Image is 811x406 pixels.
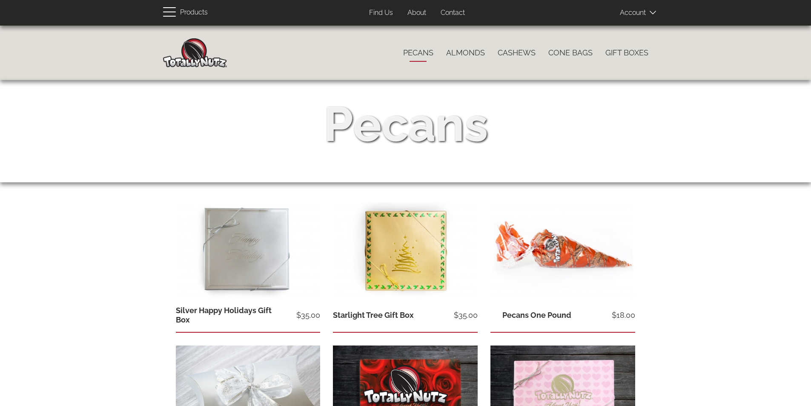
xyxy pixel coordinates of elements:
[333,311,414,320] a: Starlight Tree Gift Box
[397,44,440,62] a: Pecans
[163,38,227,67] img: Home
[176,202,321,299] img: silver 4-part happy holidays gift box, tied with silver elastic ribbon. Photo taken on a white ba...
[440,44,491,62] a: Almonds
[490,202,635,299] img: 1 pound of freshly roasted cinnamon glazed pecans in a totally nutz poly bag
[363,5,399,21] a: Find Us
[502,311,571,320] a: Pecans One Pound
[401,5,433,21] a: About
[180,6,208,19] span: Products
[333,202,478,299] img: starlight gift box, gold top with black 4-part bottom, tied with a gold elastic ribbon. Photo tak...
[363,365,448,404] img: Totally Nutz Logo
[599,44,655,62] a: Gift Boxes
[491,44,542,62] a: Cashews
[176,306,272,324] a: Silver Happy Holidays Gift Box
[324,90,488,158] div: Pecans
[434,5,471,21] a: Contact
[542,44,599,62] a: Cone Bags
